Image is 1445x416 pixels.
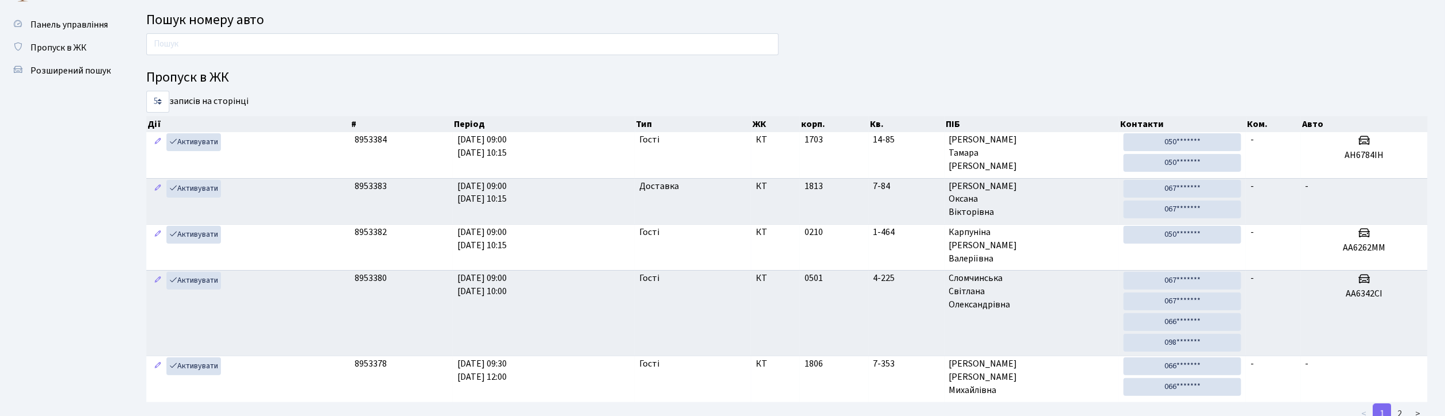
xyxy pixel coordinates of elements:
th: Авто [1301,116,1428,132]
a: Активувати [166,226,221,244]
span: 8953382 [355,226,387,238]
h5: АА6262ММ [1306,242,1423,253]
span: 0210 [805,226,823,238]
span: - [1250,357,1254,370]
a: Панель управління [6,13,121,36]
span: [DATE] 09:00 [DATE] 10:15 [457,226,507,252]
span: Гості [639,357,659,371]
span: 8953384 [355,133,387,146]
a: Активувати [166,357,221,375]
span: 1703 [805,133,823,146]
span: Панель управління [30,18,108,31]
a: Редагувати [151,133,165,151]
span: КТ [756,357,795,371]
h4: Пропуск в ЖК [146,70,1428,86]
a: Редагувати [151,226,165,244]
th: # [350,116,453,132]
span: - [1250,272,1254,284]
span: 1806 [805,357,823,370]
span: 7-353 [873,357,940,371]
th: Кв. [869,116,945,132]
span: КТ [756,133,795,147]
th: Дії [146,116,350,132]
a: Активувати [166,272,221,290]
span: Пошук номеру авто [146,10,264,30]
span: 4-225 [873,272,940,285]
span: КТ [756,226,795,239]
span: Розширений пошук [30,64,111,77]
span: 0501 [805,272,823,284]
a: Розширений пошук [6,59,121,82]
span: 14-85 [873,133,940,147]
span: Карпуніна [PERSON_NAME] Валеріївна [949,226,1114,265]
span: 8953383 [355,180,387,192]
span: [PERSON_NAME] Тамара [PERSON_NAME] [949,133,1114,173]
h5: АА6342СІ [1306,288,1423,299]
span: - [1306,180,1309,192]
th: Період [453,116,635,132]
th: Тип [635,116,752,132]
h5: АН6784ІН [1306,150,1423,161]
span: [DATE] 09:00 [DATE] 10:00 [457,272,507,298]
span: Гості [639,133,659,147]
span: Сломчинська Світлана Олександрівна [949,272,1114,311]
span: - [1250,226,1254,238]
a: Редагувати [151,180,165,198]
span: [DATE] 09:30 [DATE] 12:00 [457,357,507,383]
span: 1-464 [873,226,940,239]
span: 7-84 [873,180,940,193]
span: [DATE] 09:00 [DATE] 10:15 [457,133,507,159]
span: - [1250,133,1254,146]
span: [PERSON_NAME] [PERSON_NAME] Михайлівна [949,357,1114,397]
th: корп. [800,116,869,132]
th: Контакти [1119,116,1246,132]
span: - [1250,180,1254,192]
span: 8953380 [355,272,387,284]
span: КТ [756,180,795,193]
select: записів на сторінці [146,91,169,113]
a: Активувати [166,180,221,198]
a: Пропуск в ЖК [6,36,121,59]
th: ЖК [752,116,801,132]
input: Пошук [146,33,779,55]
span: [DATE] 09:00 [DATE] 10:15 [457,180,507,206]
span: КТ [756,272,795,285]
span: - [1306,357,1309,370]
span: Доставка [639,180,679,193]
a: Редагувати [151,272,165,290]
span: Гості [639,226,659,239]
th: ПІБ [945,116,1119,132]
a: Активувати [166,133,221,151]
span: 8953378 [355,357,387,370]
a: Редагувати [151,357,165,375]
span: [PERSON_NAME] Оксана Вікторівна [949,180,1114,219]
span: 1813 [805,180,823,192]
th: Ком. [1246,116,1301,132]
span: Гості [639,272,659,285]
span: Пропуск в ЖК [30,41,87,54]
label: записів на сторінці [146,91,248,113]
